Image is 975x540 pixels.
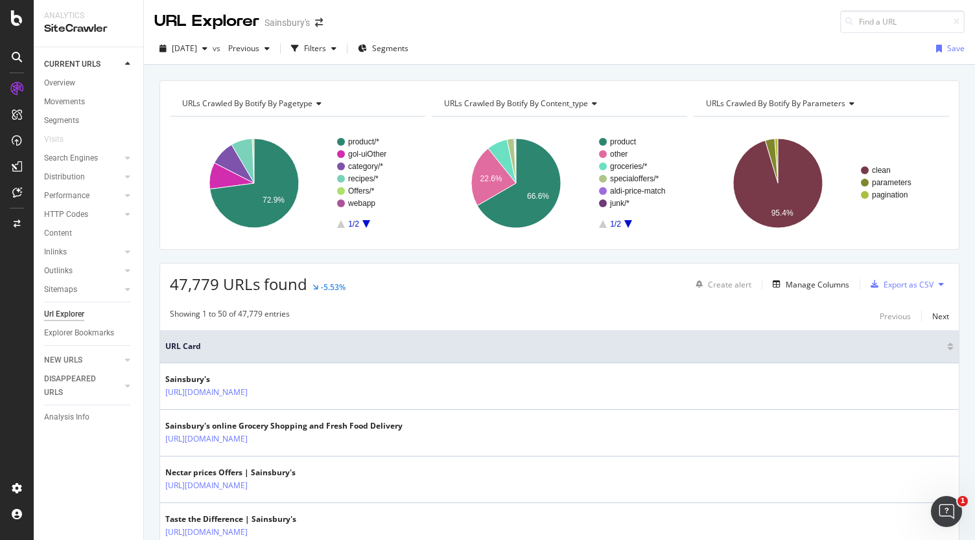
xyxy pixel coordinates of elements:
a: Movements [44,95,134,109]
div: DISAPPEARED URLS [44,372,110,399]
input: Find a URL [840,10,965,33]
span: Segments [372,43,408,54]
text: specialoffers/* [610,174,659,183]
a: HTTP Codes [44,208,121,221]
div: Movements [44,95,85,109]
button: Create alert [690,274,751,295]
button: [DATE] [154,38,213,59]
div: NEW URLS [44,354,82,367]
span: URLs Crawled By Botify By content_type [444,98,588,109]
a: DISAPPEARED URLS [44,372,121,399]
div: Manage Columns [786,279,849,290]
span: vs [213,43,223,54]
div: Sainsbury's [264,16,310,29]
button: Previous [223,38,275,59]
div: Inlinks [44,245,67,259]
text: product [610,137,637,146]
a: Content [44,227,134,240]
h4: URLs Crawled By Botify By parameters [703,93,937,114]
div: Visits [44,133,64,146]
button: Export as CSV [865,274,934,295]
span: 47,779 URLs found [170,273,307,295]
a: Segments [44,114,134,128]
text: category/* [348,162,383,171]
div: Save [947,43,965,54]
text: junk/* [609,199,629,208]
div: HTTP Codes [44,208,88,221]
div: Create alert [708,279,751,290]
div: Filters [304,43,326,54]
text: other [610,150,628,159]
span: 2025 Sep. 8th [172,43,197,54]
div: arrow-right-arrow-left [315,18,323,27]
a: Sitemaps [44,283,121,297]
div: A chart. [432,127,687,240]
text: recipes/* [348,174,379,183]
div: Nectar prices Offers | Sainsbury's [165,467,304,478]
div: Export as CSV [884,279,934,290]
button: Filters [286,38,342,59]
div: SiteCrawler [44,21,133,36]
div: CURRENT URLS [44,58,100,71]
text: webapp [347,199,375,208]
a: Url Explorer [44,308,134,321]
button: Next [932,308,949,324]
a: Explorer Bookmarks [44,326,134,340]
text: gol-uiOther [348,150,386,159]
a: Analysis Info [44,411,134,424]
span: URLs Crawled By Botify By pagetype [182,98,312,109]
a: Performance [44,189,121,203]
span: URLs Crawled By Botify By parameters [706,98,845,109]
svg: A chart. [170,127,425,240]
div: Taste the Difference | Sainsbury's [165,513,304,525]
a: CURRENT URLS [44,58,121,71]
a: Outlinks [44,264,121,278]
div: -5.53% [321,282,346,293]
div: Sainsbury's online Grocery Shopping and Fresh Food Delivery [165,420,403,432]
div: Explorer Bookmarks [44,326,114,340]
div: Segments [44,114,79,128]
div: Url Explorer [44,308,84,321]
div: Search Engines [44,152,98,165]
text: 95.4% [771,208,793,218]
text: clean [872,166,891,175]
div: Analysis Info [44,411,89,424]
text: pagination [872,190,908,199]
text: 72.9% [263,196,285,205]
div: Overview [44,76,75,90]
div: Outlinks [44,264,73,278]
text: product/* [348,137,379,146]
h4: URLs Crawled By Botify By pagetype [180,93,414,114]
a: [URL][DOMAIN_NAME] [165,386,248,399]
a: Distribution [44,170,121,184]
text: Offers/* [348,186,375,196]
div: URL Explorer [154,10,259,32]
a: NEW URLS [44,354,121,367]
button: Previous [880,308,911,324]
text: 1/2 [348,219,359,229]
a: Visits [44,133,76,146]
div: Next [932,311,949,322]
a: [URL][DOMAIN_NAME] [165,526,248,539]
span: Previous [223,43,259,54]
div: Content [44,227,72,240]
iframe: Intercom live chat [931,496,962,527]
h4: URLs Crawled By Botify By content_type [441,93,675,114]
button: Manage Columns [768,276,849,292]
text: aldi-price-match [610,186,665,196]
div: Analytics [44,10,133,21]
div: Previous [880,311,911,322]
div: Sitemaps [44,283,77,297]
button: Save [931,38,965,59]
div: Performance [44,189,89,203]
a: Overview [44,76,134,90]
text: 22.6% [480,174,502,183]
a: Search Engines [44,152,121,165]
text: parameters [872,178,911,187]
div: Distribution [44,170,85,184]
svg: A chart. [694,127,949,240]
text: groceries/* [610,162,648,171]
span: URL Card [165,341,944,352]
